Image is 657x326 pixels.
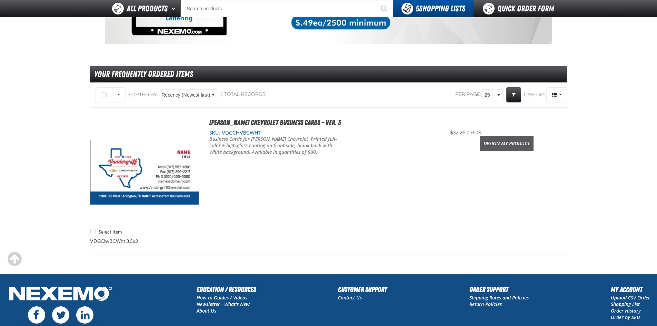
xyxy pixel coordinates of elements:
[90,66,567,82] div: Your Frequently Ordered Items
[480,136,534,151] a: Design My Product
[197,284,256,295] h2: Education / Resources
[209,136,346,156] p: Business Cards for [PERSON_NAME] Chevrolet Printed full-color + high-gloss coating on front side,...
[506,87,521,102] a: Expand or Collapse Grid Filters
[611,314,640,320] a: Order by SKU
[471,130,481,136] span: box
[90,229,96,234] input: Select Item
[209,118,341,127] a: [PERSON_NAME] Chevrolet Business Cards – Ver. 3
[524,91,545,97] span: Display:
[330,38,334,41] button: 2 of 2
[416,4,419,13] strong: 5
[611,301,640,307] a: Shopping List
[455,91,481,98] span: Per page:
[469,284,529,295] h2: Order Support
[90,108,567,255] div: VDGChvBCWht 3.5x2
[220,130,261,136] span: VDGCHVBCWHT
[546,87,567,102] button: Product Grid Views Toolbar
[7,284,114,305] img: Nexemo Logo
[485,91,496,99] span: 25
[450,130,465,136] span: $32.26
[221,91,266,98] div: 1 total records
[128,91,158,97] span: Sorted By:
[90,118,199,227] : View Details of the Vandergriff Chevrolet Business Cards – Ver. 3
[338,294,362,301] a: Contact Us
[469,301,502,307] a: Return Policies
[197,294,247,301] a: How to Guides / Videos
[7,251,22,267] div: Scroll to the top
[197,301,250,307] a: Newsletter - What's New
[611,284,650,295] h2: My Account
[547,88,567,102] span: Product Grid Views Toolbar
[611,307,641,314] a: Order History
[162,91,210,99] span: Recency (Newest first)
[209,130,437,136] div: SKU:
[90,118,199,227] img: Vandergriff Chevrolet Business Cards – Ver. 3
[469,294,529,301] a: Shipping Rates and Policies
[416,4,465,13] span: Shopping Lists
[197,307,216,314] a: About Us
[127,2,168,15] span: All Products
[338,284,387,295] h2: Customer Support
[467,130,469,136] span: /
[112,87,126,102] button: Rows selection options
[324,38,327,41] button: 1 of 2
[611,294,650,301] a: Upload CSV Order
[90,229,122,235] label: Select Item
